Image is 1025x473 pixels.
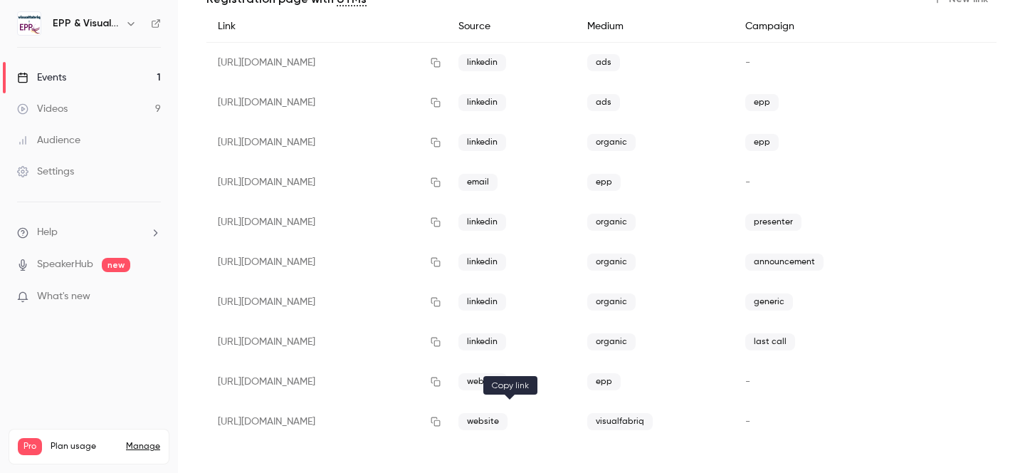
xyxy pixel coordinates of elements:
[17,102,68,116] div: Videos
[206,322,447,362] div: [URL][DOMAIN_NAME]
[37,225,58,240] span: Help
[51,441,117,452] span: Plan usage
[587,94,620,111] span: ads
[458,94,506,111] span: linkedin
[458,214,506,231] span: linkedin
[745,177,750,187] span: -
[37,257,93,272] a: SpeakerHub
[587,373,621,390] span: epp
[18,438,42,455] span: Pro
[745,377,750,387] span: -
[206,242,447,282] div: [URL][DOMAIN_NAME]
[206,83,447,123] div: [URL][DOMAIN_NAME]
[745,134,779,151] span: epp
[745,94,779,111] span: epp
[206,202,447,242] div: [URL][DOMAIN_NAME]
[144,291,161,303] iframe: Noticeable Trigger
[447,11,576,43] div: Source
[576,11,734,43] div: Medium
[745,58,750,68] span: -
[17,71,66,85] div: Events
[458,293,506,311] span: linkedin
[587,254,636,271] span: organic
[206,123,447,162] div: [URL][DOMAIN_NAME]
[587,134,636,151] span: organic
[458,254,506,271] span: linkedin
[587,174,621,191] span: epp
[126,441,160,452] a: Manage
[458,174,498,191] span: email
[18,12,41,35] img: EPP & Visualfabriq
[102,258,130,272] span: new
[206,43,447,83] div: [URL][DOMAIN_NAME]
[458,413,508,430] span: website
[734,11,915,43] div: Campaign
[587,214,636,231] span: organic
[745,293,793,311] span: generic
[458,134,506,151] span: linkedin
[206,162,447,202] div: [URL][DOMAIN_NAME]
[206,402,447,442] div: [URL][DOMAIN_NAME]
[53,16,120,31] h6: EPP & Visualfabriq
[458,333,506,350] span: linkedin
[17,165,74,179] div: Settings
[37,289,90,304] span: What's new
[587,54,620,71] span: ads
[587,413,653,430] span: visualfabriq
[206,282,447,322] div: [URL][DOMAIN_NAME]
[206,11,447,43] div: Link
[587,333,636,350] span: organic
[745,254,824,271] span: announcement
[587,293,636,311] span: organic
[745,417,750,427] span: -
[17,133,80,147] div: Audience
[17,225,161,240] li: help-dropdown-opener
[458,373,508,390] span: website
[458,54,506,71] span: linkedin
[745,333,795,350] span: last call
[745,214,801,231] span: presenter
[206,362,447,402] div: [URL][DOMAIN_NAME]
